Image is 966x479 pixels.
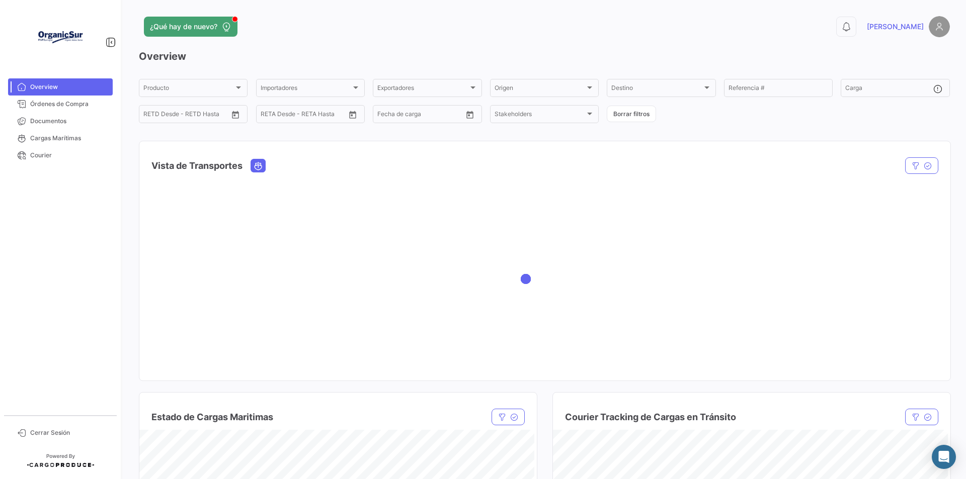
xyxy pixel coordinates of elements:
span: Stakeholders [495,112,585,119]
a: Órdenes de Compra [8,95,113,113]
input: Desde [261,112,279,119]
span: Origen [495,86,585,93]
input: Hasta [403,112,443,119]
img: placeholder-user.png [929,16,950,37]
span: Overview [30,82,109,91]
input: Desde [143,112,162,119]
h4: Courier Tracking de Cargas en Tránsito [565,410,736,424]
button: Ocean [251,159,265,172]
input: Hasta [286,112,326,119]
span: ¿Qué hay de nuevo? [150,22,217,32]
span: Importadores [261,86,351,93]
button: Open calendar [345,107,360,122]
button: ¿Qué hay de nuevo? [144,17,237,37]
span: Cargas Marítimas [30,134,109,143]
span: Producto [143,86,234,93]
span: Exportadores [377,86,468,93]
span: Cerrar Sesión [30,428,109,437]
span: Destino [611,86,702,93]
span: Documentos [30,117,109,126]
a: Courier [8,147,113,164]
a: Cargas Marítimas [8,130,113,147]
input: Hasta [169,112,209,119]
img: Logo+OrganicSur.png [35,12,86,62]
span: [PERSON_NAME] [867,22,924,32]
div: Abrir Intercom Messenger [932,445,956,469]
button: Borrar filtros [607,106,656,122]
span: Courier [30,151,109,160]
button: Open calendar [228,107,243,122]
h4: Vista de Transportes [151,159,243,173]
a: Documentos [8,113,113,130]
h3: Overview [139,49,950,63]
a: Overview [8,78,113,95]
button: Open calendar [462,107,477,122]
h4: Estado de Cargas Maritimas [151,410,273,424]
input: Desde [377,112,395,119]
span: Órdenes de Compra [30,100,109,109]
